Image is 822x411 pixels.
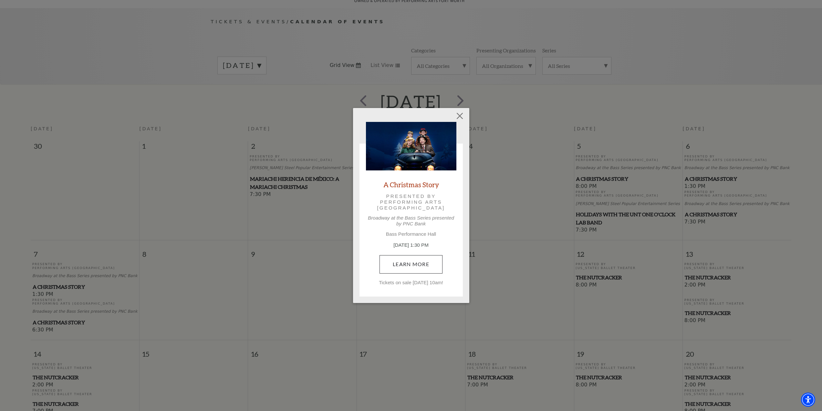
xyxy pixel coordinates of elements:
[375,193,447,211] p: Presented by Performing Arts [GEOGRAPHIC_DATA]
[380,255,442,273] a: December 6, 1:30 PM Learn More Tickets on sale Friday, June 27 at 10am
[366,231,456,237] p: Bass Performance Hall
[366,280,456,286] p: Tickets on sale [DATE] 10am!
[366,242,456,249] p: [DATE] 1:30 PM
[366,215,456,227] p: Broadway at the Bass Series presented by PNC Bank
[801,393,815,407] div: Accessibility Menu
[383,180,439,189] a: A Christmas Story
[366,122,456,170] img: A Christmas Story
[453,110,466,122] button: Close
